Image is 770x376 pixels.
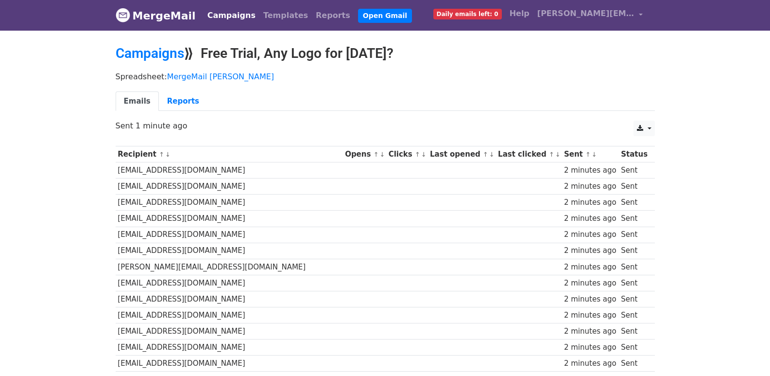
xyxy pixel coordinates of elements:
[116,307,343,323] td: [EMAIL_ADDRESS][DOMAIN_NAME]
[116,291,343,307] td: [EMAIL_ADDRESS][DOMAIN_NAME]
[116,45,184,61] a: Campaigns
[342,146,386,162] th: Opens
[618,356,650,372] td: Sent
[116,227,343,243] td: [EMAIL_ADDRESS][DOMAIN_NAME]
[564,197,616,208] div: 2 minutes ago
[564,294,616,305] div: 2 minutes ago
[618,211,650,227] td: Sent
[116,162,343,179] td: [EMAIL_ADDRESS][DOMAIN_NAME]
[483,151,488,158] a: ↑
[116,323,343,340] td: [EMAIL_ADDRESS][DOMAIN_NAME]
[564,310,616,321] div: 2 minutes ago
[618,227,650,243] td: Sent
[618,275,650,291] td: Sent
[592,151,597,158] a: ↓
[564,229,616,240] div: 2 minutes ago
[421,151,427,158] a: ↓
[204,6,259,25] a: Campaigns
[116,8,130,22] img: MergeMail logo
[564,278,616,289] div: 2 minutes ago
[564,213,616,224] div: 2 minutes ago
[116,72,655,82] p: Spreadsheet:
[116,243,343,259] td: [EMAIL_ADDRESS][DOMAIN_NAME]
[116,259,343,275] td: [PERSON_NAME][EMAIL_ADDRESS][DOMAIN_NAME]
[562,146,618,162] th: Sent
[533,4,647,27] a: [PERSON_NAME][EMAIL_ADDRESS][DOMAIN_NAME]
[159,151,164,158] a: ↑
[429,4,506,23] a: Daily emails left: 0
[618,307,650,323] td: Sent
[564,262,616,273] div: 2 minutes ago
[618,340,650,356] td: Sent
[167,72,274,81] a: MergeMail [PERSON_NAME]
[159,91,207,111] a: Reports
[618,162,650,179] td: Sent
[116,195,343,211] td: [EMAIL_ADDRESS][DOMAIN_NAME]
[489,151,495,158] a: ↓
[506,4,533,23] a: Help
[116,91,159,111] a: Emails
[165,151,171,158] a: ↓
[116,340,343,356] td: [EMAIL_ADDRESS][DOMAIN_NAME]
[116,179,343,195] td: [EMAIL_ADDRESS][DOMAIN_NAME]
[585,151,591,158] a: ↑
[555,151,561,158] a: ↓
[618,179,650,195] td: Sent
[564,181,616,192] div: 2 minutes ago
[537,8,634,19] span: [PERSON_NAME][EMAIL_ADDRESS][DOMAIN_NAME]
[564,342,616,353] div: 2 minutes ago
[618,195,650,211] td: Sent
[618,146,650,162] th: Status
[721,329,770,376] iframe: Chat Widget
[433,9,502,19] span: Daily emails left: 0
[549,151,554,158] a: ↑
[116,275,343,291] td: [EMAIL_ADDRESS][DOMAIN_NAME]
[564,358,616,369] div: 2 minutes ago
[428,146,496,162] th: Last opened
[496,146,562,162] th: Last clicked
[116,146,343,162] th: Recipient
[618,323,650,340] td: Sent
[564,165,616,176] div: 2 minutes ago
[386,146,428,162] th: Clicks
[116,356,343,372] td: [EMAIL_ADDRESS][DOMAIN_NAME]
[374,151,379,158] a: ↑
[564,245,616,256] div: 2 minutes ago
[618,291,650,307] td: Sent
[415,151,420,158] a: ↑
[116,121,655,131] p: Sent 1 minute ago
[564,326,616,337] div: 2 minutes ago
[259,6,312,25] a: Templates
[379,151,385,158] a: ↓
[116,45,655,62] h2: ⟫ Free Trial, Any Logo for [DATE]?
[312,6,354,25] a: Reports
[618,243,650,259] td: Sent
[618,259,650,275] td: Sent
[116,5,196,26] a: MergeMail
[116,211,343,227] td: [EMAIL_ADDRESS][DOMAIN_NAME]
[358,9,412,23] a: Open Gmail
